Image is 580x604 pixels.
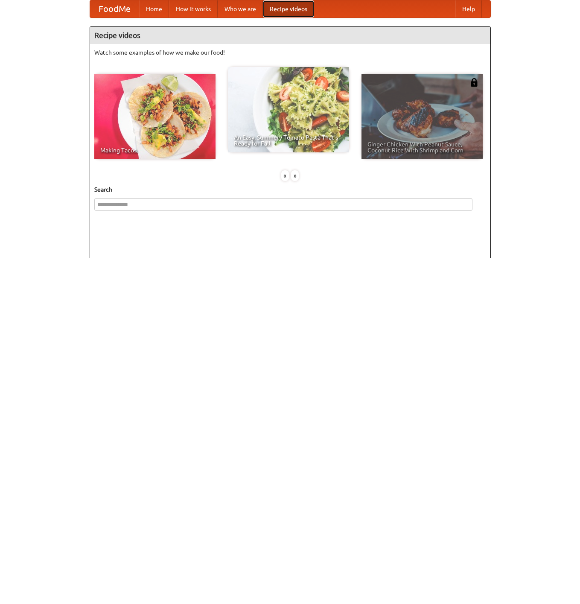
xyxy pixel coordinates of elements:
div: » [291,170,299,181]
a: How it works [169,0,218,18]
h4: Recipe videos [90,27,490,44]
a: Help [455,0,482,18]
h5: Search [94,185,486,194]
img: 483408.png [470,78,478,87]
div: « [281,170,289,181]
p: Watch some examples of how we make our food! [94,48,486,57]
a: Recipe videos [263,0,314,18]
a: Making Tacos [94,74,216,159]
a: Home [139,0,169,18]
span: An Easy, Summery Tomato Pasta That's Ready for Fall [234,134,343,146]
a: An Easy, Summery Tomato Pasta That's Ready for Fall [228,67,349,152]
span: Making Tacos [100,147,210,153]
a: Who we are [218,0,263,18]
a: FoodMe [90,0,139,18]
